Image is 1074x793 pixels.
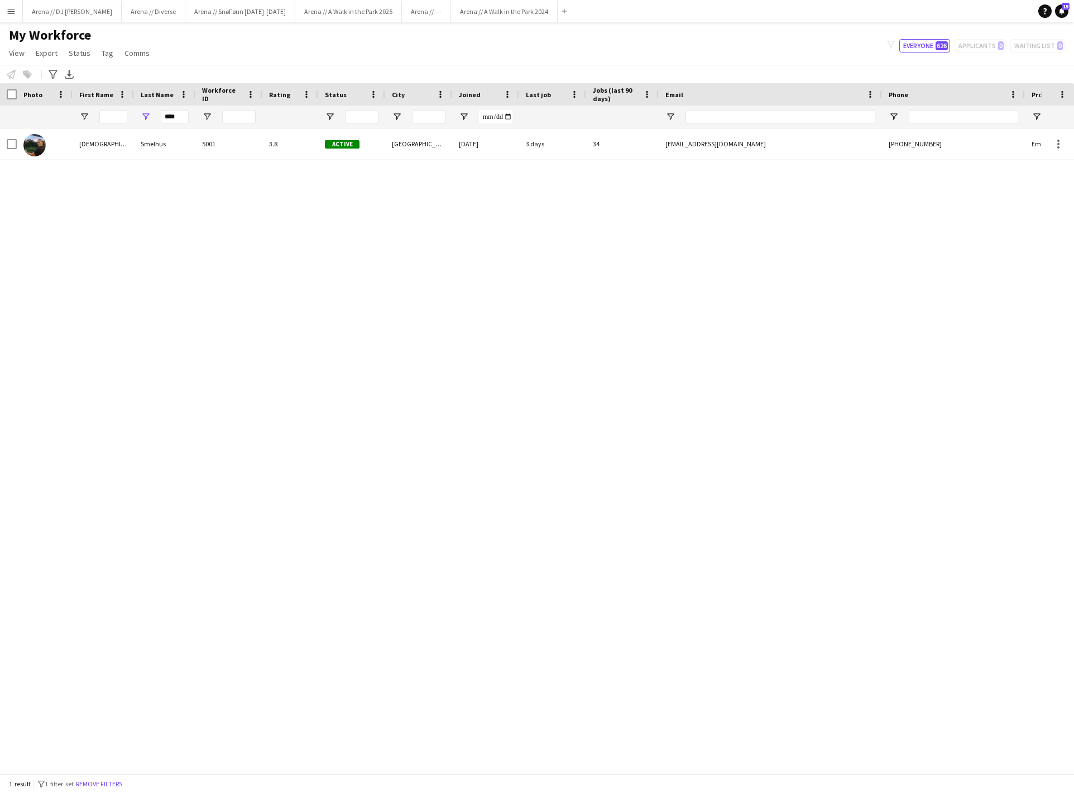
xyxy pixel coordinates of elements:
input: First Name Filter Input [99,110,127,123]
button: Open Filter Menu [202,112,212,122]
span: Email [665,90,683,99]
span: Last Name [141,90,174,99]
a: Export [31,46,62,60]
div: Smelhus [134,128,195,159]
button: Open Filter Menu [392,112,402,122]
button: Arena // --- [402,1,451,22]
span: First Name [79,90,113,99]
span: Tag [102,48,113,58]
span: Photo [23,90,42,99]
div: 3.8 [262,128,318,159]
a: Tag [97,46,118,60]
div: [GEOGRAPHIC_DATA] [385,128,452,159]
span: Active [325,140,359,149]
button: Arena // DJ [PERSON_NAME] [23,1,122,22]
div: [PHONE_NUMBER] [882,128,1025,159]
img: Christian Smelhus [23,134,46,156]
input: Phone Filter Input [909,110,1018,123]
span: Export [36,48,57,58]
a: Comms [120,46,154,60]
div: [DEMOGRAPHIC_DATA] [73,128,134,159]
input: Status Filter Input [345,110,378,123]
span: Status [69,48,90,58]
div: [DATE] [452,128,519,159]
span: View [9,48,25,58]
button: Arena // SnøFønn [DATE]-[DATE] [185,1,295,22]
button: Open Filter Menu [325,112,335,122]
div: [EMAIL_ADDRESS][DOMAIN_NAME] [659,128,882,159]
button: Open Filter Menu [1032,112,1042,122]
input: City Filter Input [412,110,445,123]
button: Open Filter Menu [141,112,151,122]
button: Open Filter Menu [79,112,89,122]
span: Status [325,90,347,99]
button: Arena // A Walk in the Park 2025 [295,1,402,22]
a: Status [64,46,95,60]
span: Profile [1032,90,1054,99]
button: Remove filters [74,778,124,790]
input: Joined Filter Input [479,110,512,123]
span: 1 filter set [45,780,74,788]
span: 15 [1062,3,1070,10]
button: Open Filter Menu [889,112,899,122]
a: 15 [1055,4,1068,18]
div: 3 days [519,128,586,159]
div: 34 [586,128,659,159]
span: Rating [269,90,290,99]
input: Workforce ID Filter Input [222,110,256,123]
button: Arena // A Walk in the Park 2024 [451,1,558,22]
input: Email Filter Input [685,110,875,123]
button: Open Filter Menu [665,112,675,122]
span: Last job [526,90,551,99]
input: Last Name Filter Input [161,110,189,123]
button: Arena // Diverse [122,1,185,22]
span: Jobs (last 90 days) [593,86,639,103]
span: 626 [936,41,948,50]
span: Comms [124,48,150,58]
span: My Workforce [9,27,91,44]
span: Joined [459,90,481,99]
button: Everyone626 [899,39,950,52]
span: City [392,90,405,99]
a: View [4,46,29,60]
button: Open Filter Menu [459,112,469,122]
div: 5001 [195,128,262,159]
span: Phone [889,90,908,99]
app-action-btn: Advanced filters [46,68,60,81]
app-action-btn: Export XLSX [63,68,76,81]
span: Workforce ID [202,86,242,103]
